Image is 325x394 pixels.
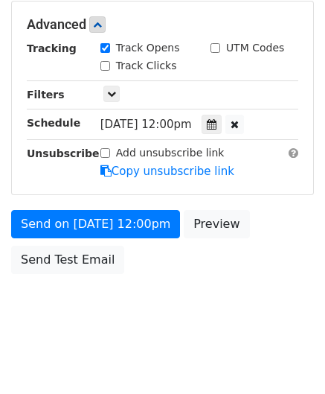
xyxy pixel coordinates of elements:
a: Send Test Email [11,246,124,274]
strong: Filters [27,89,65,101]
iframe: Chat Widget [251,322,325,394]
a: Copy unsubscribe link [100,165,234,178]
h5: Advanced [27,16,298,33]
strong: Tracking [27,42,77,54]
a: Preview [184,210,249,238]
label: UTM Codes [226,40,284,56]
a: Send on [DATE] 12:00pm [11,210,180,238]
strong: Unsubscribe [27,147,100,159]
strong: Schedule [27,117,80,129]
label: Add unsubscribe link [116,145,225,161]
label: Track Clicks [116,58,177,74]
label: Track Opens [116,40,180,56]
span: [DATE] 12:00pm [100,118,192,131]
